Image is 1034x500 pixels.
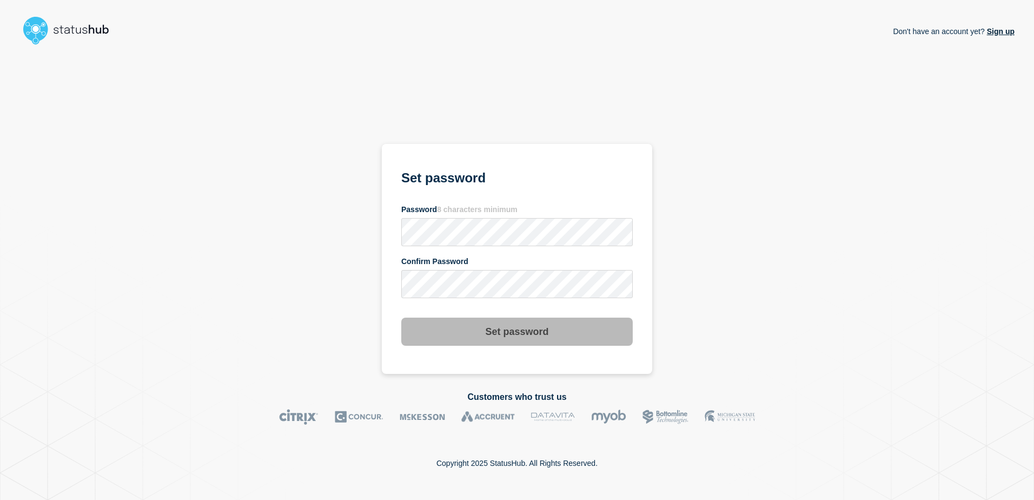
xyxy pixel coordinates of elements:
[279,409,319,425] img: Citrix logo
[19,13,122,48] img: StatusHub logo
[437,205,518,214] span: 8 characters minimum
[893,18,1015,44] p: Don't have an account yet?
[642,409,688,425] img: Bottomline logo
[531,409,575,425] img: DataVita logo
[461,409,515,425] img: Accruent logo
[705,409,755,425] img: MSU logo
[401,169,633,195] h1: Set password
[400,409,445,425] img: McKesson logo
[401,218,633,246] input: password input
[401,205,518,214] span: Password
[335,409,383,425] img: Concur logo
[401,318,633,346] button: Set password
[19,392,1015,402] h2: Customers who trust us
[985,27,1015,36] a: Sign up
[401,257,468,266] span: Confirm Password
[401,270,633,298] input: confirm password input
[591,409,626,425] img: myob logo
[436,459,598,468] p: Copyright 2025 StatusHub. All Rights Reserved.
